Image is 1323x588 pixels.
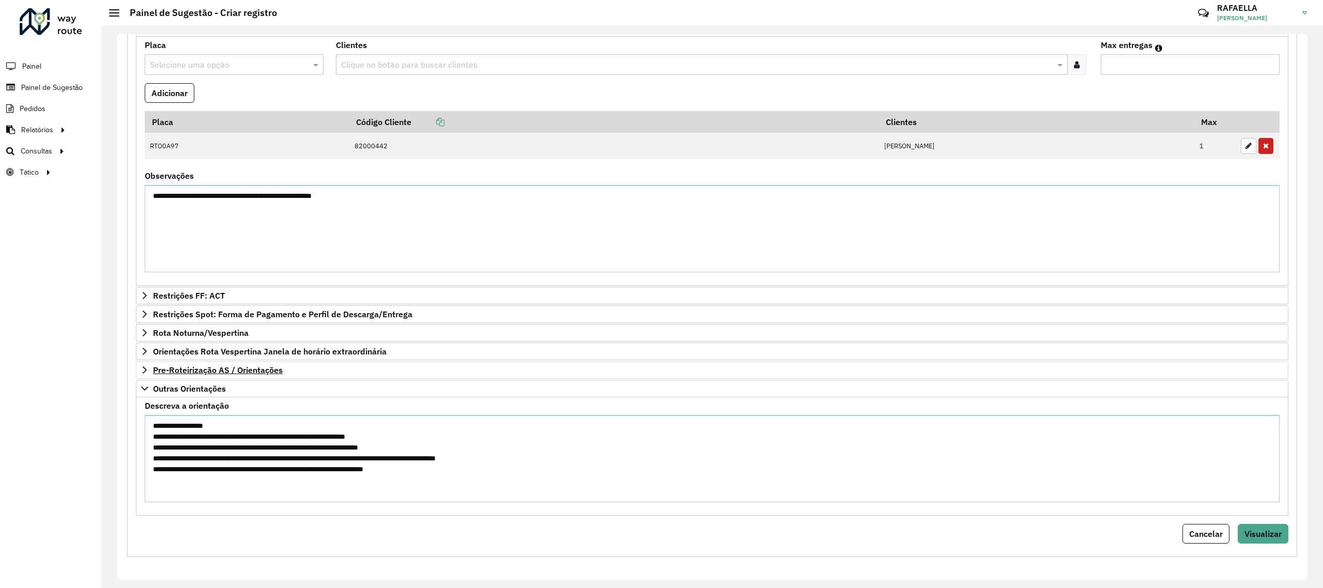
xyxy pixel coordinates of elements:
span: Painel [22,61,41,72]
a: Rota Noturna/Vespertina [136,324,1288,342]
a: Restrições Spot: Forma de Pagamento e Perfil de Descarga/Entrega [136,305,1288,323]
label: Observações [145,169,194,182]
span: Restrições Spot: Forma de Pagamento e Perfil de Descarga/Entrega [153,310,412,318]
td: [PERSON_NAME] [879,133,1194,160]
th: Max [1194,111,1236,133]
span: Outras Orientações [153,384,226,393]
th: Placa [145,111,349,133]
a: Orientações Rota Vespertina Janela de horário extraordinária [136,343,1288,360]
th: Clientes [879,111,1194,133]
a: Pre-Roteirização AS / Orientações [136,361,1288,379]
label: Max entregas [1101,39,1152,51]
div: Outras Orientações [136,397,1288,516]
label: Placa [145,39,166,51]
label: Descreva a orientação [145,399,229,412]
td: RTO0A97 [145,133,349,160]
span: Cancelar [1189,529,1223,539]
span: Visualizar [1244,529,1282,539]
span: Consultas [21,146,52,157]
span: Pedidos [20,103,45,114]
span: Tático [20,167,39,178]
a: Restrições FF: ACT [136,287,1288,304]
th: Código Cliente [349,111,879,133]
a: Outras Orientações [136,380,1288,397]
span: [PERSON_NAME] [1217,13,1295,23]
a: Copiar [411,117,444,127]
span: Pre-Roteirização AS / Orientações [153,366,283,374]
span: Orientações Rota Vespertina Janela de horário extraordinária [153,347,387,355]
h3: RAFAELLA [1217,3,1295,13]
div: Mapas Sugeridos: Placa-Cliente [136,37,1288,286]
button: Cancelar [1182,524,1229,544]
td: 82000442 [349,133,879,160]
td: 1 [1194,133,1236,160]
span: Relatórios [21,125,53,135]
label: Clientes [336,39,367,51]
span: Painel de Sugestão [21,82,83,93]
span: Restrições FF: ACT [153,291,225,300]
a: Contato Rápido [1192,2,1214,24]
h2: Painel de Sugestão - Criar registro [119,7,277,19]
button: Adicionar [145,83,194,103]
span: Rota Noturna/Vespertina [153,329,249,337]
button: Visualizar [1238,524,1288,544]
em: Máximo de clientes que serão colocados na mesma rota com os clientes informados [1155,44,1162,52]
